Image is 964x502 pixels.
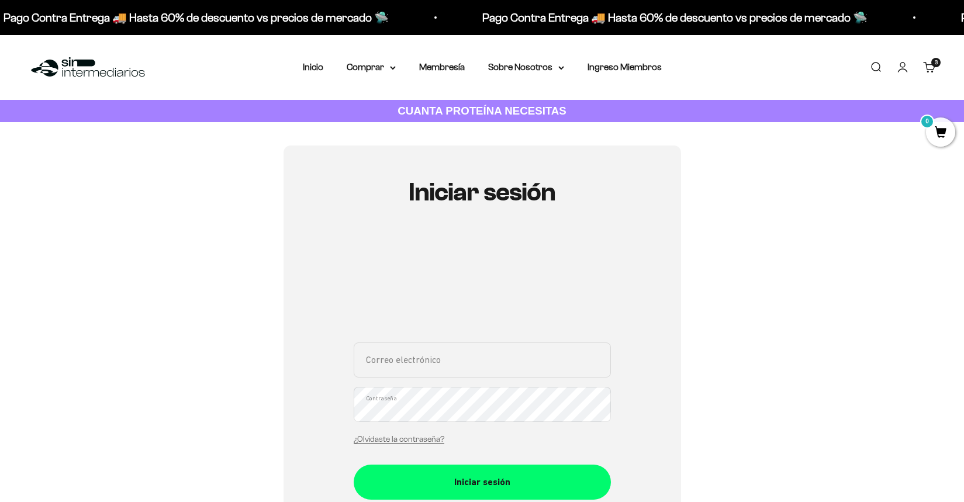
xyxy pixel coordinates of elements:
[354,178,611,206] h1: Iniciar sesión
[354,241,611,328] iframe: Social Login Buttons
[377,475,588,490] div: Iniciar sesión
[354,435,444,444] a: ¿Olvidaste la contraseña?
[398,105,566,117] strong: CUANTA PROTEÍNA NECESITAS
[4,8,389,27] p: Pago Contra Entrega 🚚 Hasta 60% de descuento vs precios de mercado 🛸
[926,127,955,140] a: 0
[920,115,934,129] mark: 0
[303,62,323,72] a: Inicio
[354,465,611,500] button: Iniciar sesión
[482,8,868,27] p: Pago Contra Entrega 🚚 Hasta 60% de descuento vs precios de mercado 🛸
[347,60,396,75] summary: Comprar
[488,60,564,75] summary: Sobre Nosotros
[588,62,662,72] a: Ingreso Miembros
[935,60,938,65] span: 3
[419,62,465,72] a: Membresía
